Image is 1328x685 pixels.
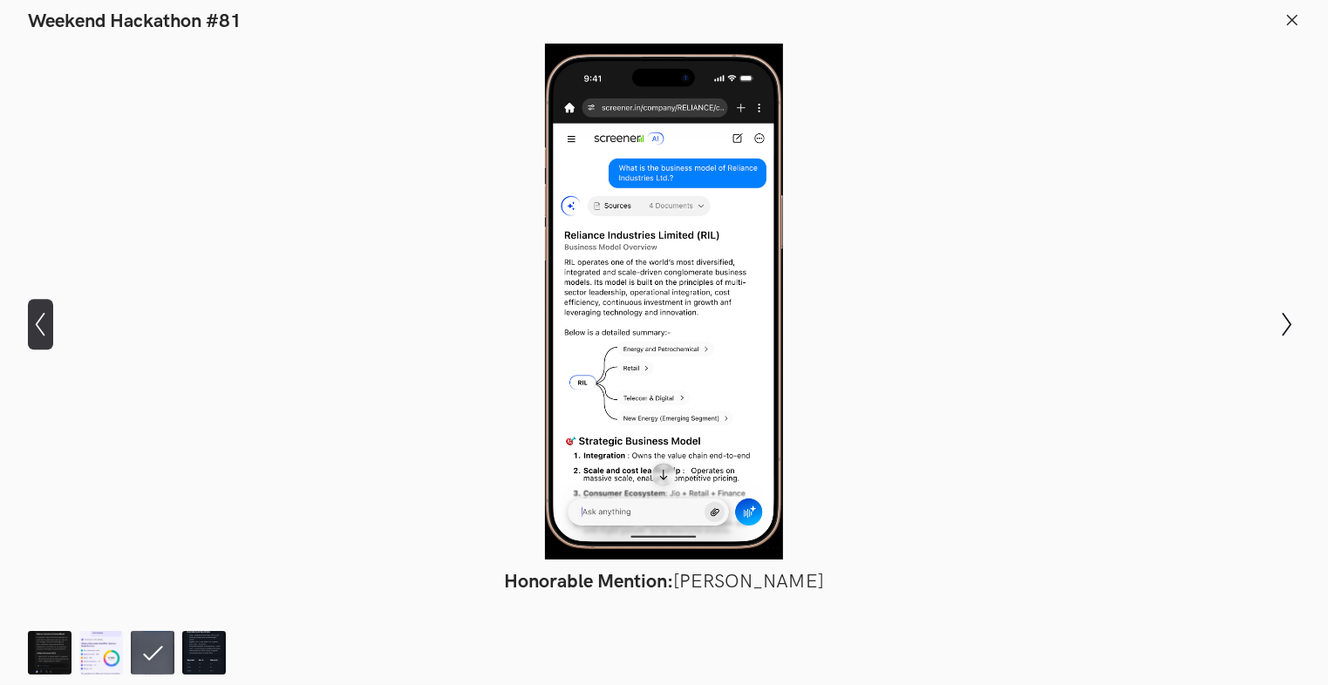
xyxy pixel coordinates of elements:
[182,631,226,675] img: Screener_AI.png
[141,570,1188,593] figcaption: [PERSON_NAME]
[28,631,72,675] img: Screener.png
[79,631,123,675] img: Screnner_AI.png
[504,570,673,593] strong: Honorable Mention:
[28,10,242,33] h1: Weekend Hackathon #81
